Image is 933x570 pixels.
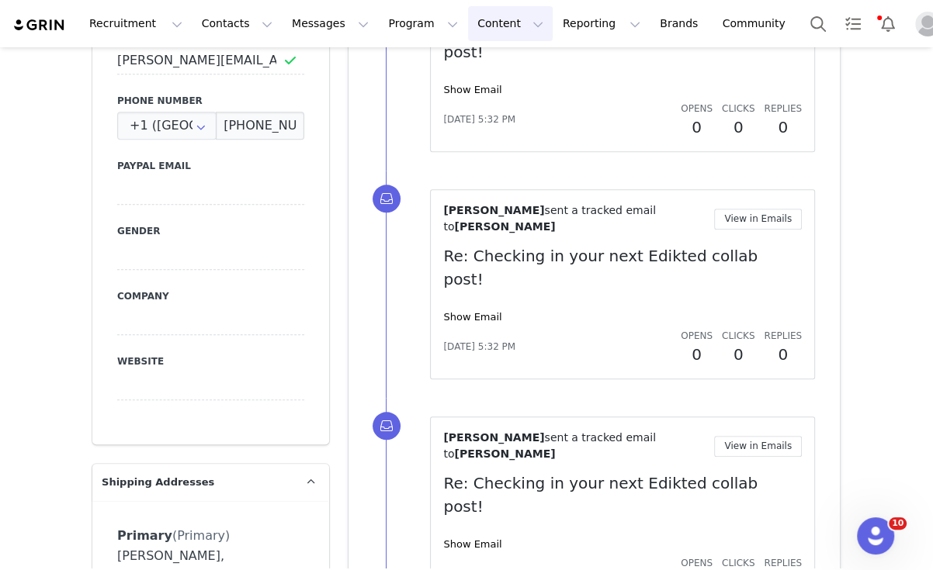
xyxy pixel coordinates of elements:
[454,447,555,460] span: [PERSON_NAME]
[12,12,439,29] body: Rich Text Area. Press ALT-0 for help.
[713,6,802,41] a: Community
[801,6,835,41] button: Search
[714,209,802,230] button: View in Emails
[681,558,713,568] span: Opens
[443,340,515,354] span: [DATE] 5:32 PM
[681,116,713,139] h2: 0
[443,112,515,126] span: [DATE] 5:32 PM
[443,204,656,233] span: sent a tracked email to
[764,343,802,366] h2: 0
[722,103,754,114] span: Clicks
[722,330,754,341] span: Clicks
[681,330,713,341] span: Opens
[102,475,214,490] span: Shipping Addresses
[443,472,802,518] p: Re: Checking in your next Edikted collab post!
[764,116,802,139] h2: 0
[836,6,870,41] a: Tasks
[216,112,304,140] input: (XXX) XXX-XXXX
[714,436,802,457] button: View in Emails
[117,528,172,543] span: Primary
[764,330,802,341] span: Replies
[117,289,304,303] label: Company
[443,538,501,550] a: Show Email
[764,103,802,114] span: Replies
[722,343,754,366] h2: 0
[80,6,192,41] button: Recruitment
[443,311,501,323] a: Show Email
[722,558,754,568] span: Clicks
[650,6,712,41] a: Brands
[117,224,304,238] label: Gender
[454,220,555,233] span: [PERSON_NAME]
[192,6,282,41] button: Contacts
[12,18,67,33] img: grin logo
[443,84,501,95] a: Show Email
[117,159,304,173] label: Paypal Email
[681,343,713,366] h2: 0
[468,6,553,41] button: Content
[553,6,650,41] button: Reporting
[871,6,905,41] button: Notifications
[857,517,894,554] iframe: Intercom live chat
[722,116,754,139] h2: 0
[443,431,656,460] span: sent a tracked email to
[117,47,304,74] input: Email Address
[117,354,304,368] label: Website
[117,112,217,140] input: Country
[117,112,217,140] div: United States
[443,431,544,444] span: [PERSON_NAME]
[443,204,544,216] span: [PERSON_NAME]
[283,6,378,41] button: Messages
[889,517,907,530] span: 10
[681,103,713,114] span: Opens
[443,244,802,291] p: Re: Checking in your next Edikted collab post!
[117,94,304,108] label: Phone Number
[172,528,230,543] span: (Primary)
[379,6,467,41] button: Program
[764,558,802,568] span: Replies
